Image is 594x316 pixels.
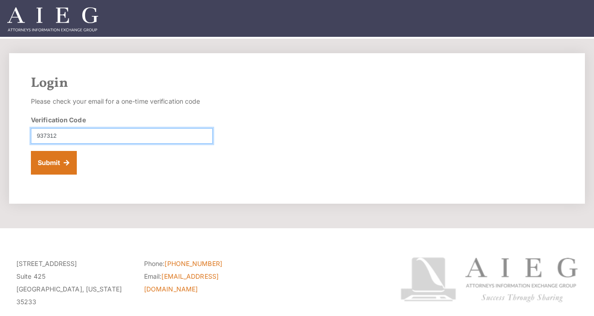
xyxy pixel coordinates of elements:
[144,272,219,293] a: [EMAIL_ADDRESS][DOMAIN_NAME]
[165,260,222,267] a: [PHONE_NUMBER]
[31,115,86,125] label: Verification Code
[31,75,563,91] h2: Login
[16,257,130,308] p: [STREET_ADDRESS] Suite 425 [GEOGRAPHIC_DATA], [US_STATE] 35233
[400,257,578,302] img: Attorneys Information Exchange Group logo
[31,95,213,108] p: Please check your email for a one-time verification code
[7,7,98,31] img: Attorneys Information Exchange Group
[144,257,258,270] li: Phone:
[31,151,77,175] button: Submit
[144,270,258,296] li: Email:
